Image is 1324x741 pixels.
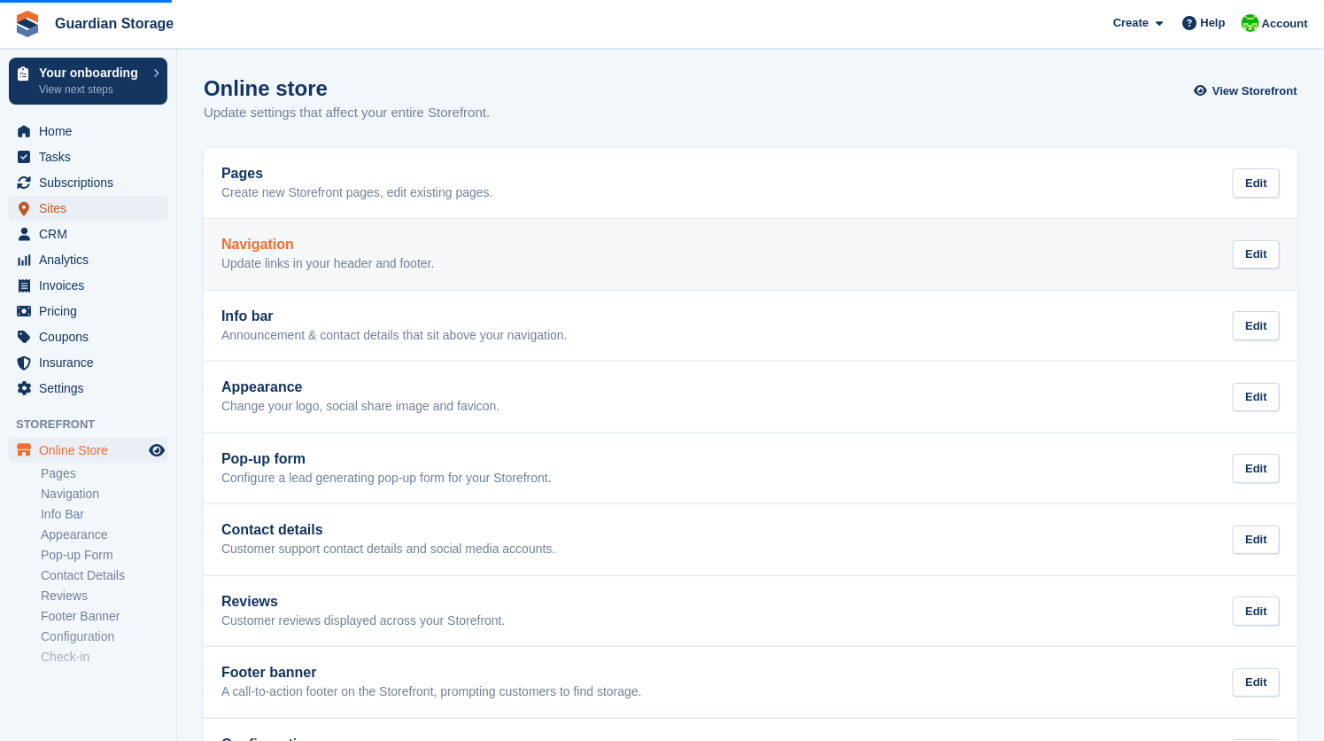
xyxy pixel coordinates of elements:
[204,647,1297,718] a: Footer banner A call-to-action footer on the Storefront, prompting customers to find storage. Edit
[1233,526,1280,555] div: Edit
[204,504,1297,575] a: Contact details Customer support contact details and social media accounts. Edit
[1212,82,1297,100] span: View Storefront
[9,438,167,463] a: menu
[221,328,568,344] p: Announcement & contact details that sit above your navigation.
[9,350,167,375] a: menu
[221,166,493,182] h2: Pages
[221,379,499,395] h2: Appearance
[221,542,555,558] p: Customer support contact details and social media accounts.
[39,324,145,349] span: Coupons
[9,324,167,349] a: menu
[39,376,145,401] span: Settings
[204,103,490,123] p: Update settings that affect your entire Storefront.
[204,362,1297,433] a: Appearance Change your logo, social share image and favicon. Edit
[204,148,1297,219] a: Pages Create new Storefront pages, edit existing pages. Edit
[146,440,167,461] a: Preview store
[221,256,435,272] p: Update links in your header and footer.
[41,486,167,503] a: Navigation
[39,247,145,272] span: Analytics
[41,649,167,666] a: Check-in
[1233,311,1280,340] div: Edit
[1113,14,1149,32] span: Create
[204,291,1297,362] a: Info bar Announcement & contact details that sit above your navigation. Edit
[221,665,642,681] h2: Footer banner
[41,567,167,584] a: Contact Details
[221,613,506,629] p: Customer reviews displayed across your Storefront.
[9,247,167,272] a: menu
[1233,454,1280,483] div: Edit
[9,376,167,401] a: menu
[221,522,555,538] h2: Contact details
[41,628,167,645] a: Configuration
[9,58,167,105] a: Your onboarding View next steps
[39,170,145,195] span: Subscriptions
[9,273,167,298] a: menu
[1262,15,1308,33] span: Account
[39,350,145,375] span: Insurance
[1199,76,1297,105] a: View Storefront
[221,471,552,487] p: Configure a lead generating pop-up form for your Storefront.
[204,433,1297,504] a: Pop-up form Configure a lead generating pop-up form for your Storefront. Edit
[1201,14,1226,32] span: Help
[41,547,167,564] a: Pop-up Form
[9,170,167,195] a: menu
[221,451,552,467] h2: Pop-up form
[41,506,167,523] a: Info Bar
[9,196,167,221] a: menu
[1233,168,1280,198] div: Edit
[1233,383,1280,412] div: Edit
[14,11,41,37] img: stora-icon-8386f47178a22dfd0bd8f6a31ec36ba5ce8667c1dd55bd0f319d3a0aa187defe.svg
[39,66,144,79] p: Your onboarding
[41,526,167,543] a: Appearance
[204,76,490,100] h1: Online store
[41,588,167,604] a: Reviews
[39,144,145,169] span: Tasks
[204,219,1297,290] a: Navigation Update links in your header and footer. Edit
[221,684,642,700] p: A call-to-action footer on the Storefront, prompting customers to find storage.
[1233,597,1280,626] div: Edit
[9,299,167,324] a: menu
[39,299,145,324] span: Pricing
[221,594,506,610] h2: Reviews
[1233,668,1280,698] div: Edit
[39,222,145,246] span: CRM
[221,237,435,253] h2: Navigation
[39,196,145,221] span: Sites
[1242,14,1259,32] img: Andrew Kinakin
[9,119,167,144] a: menu
[221,399,499,415] p: Change your logo, social share image and favicon.
[48,9,181,38] a: Guardian Storage
[39,438,145,463] span: Online Store
[41,465,167,482] a: Pages
[41,608,167,625] a: Footer Banner
[221,308,568,324] h2: Info bar
[9,144,167,169] a: menu
[39,82,144,97] p: View next steps
[221,185,493,201] p: Create new Storefront pages, edit existing pages.
[39,273,145,298] span: Invoices
[16,416,176,433] span: Storefront
[1233,240,1280,269] div: Edit
[39,119,145,144] span: Home
[204,576,1297,647] a: Reviews Customer reviews displayed across your Storefront. Edit
[9,222,167,246] a: menu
